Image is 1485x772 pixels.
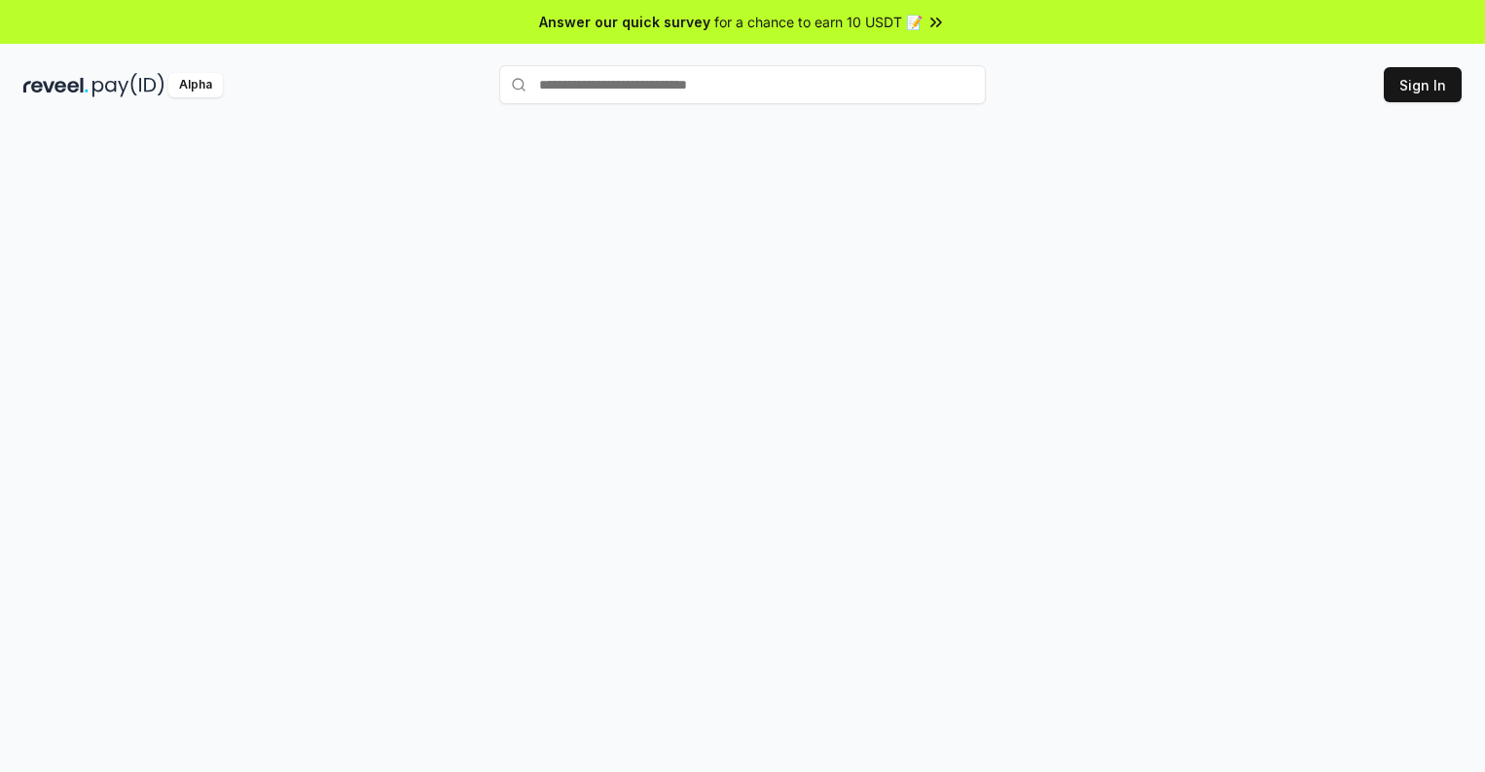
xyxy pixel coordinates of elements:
[1384,67,1462,102] button: Sign In
[23,73,89,97] img: reveel_dark
[539,12,710,32] span: Answer our quick survey
[168,73,223,97] div: Alpha
[714,12,923,32] span: for a chance to earn 10 USDT 📝
[92,73,164,97] img: pay_id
